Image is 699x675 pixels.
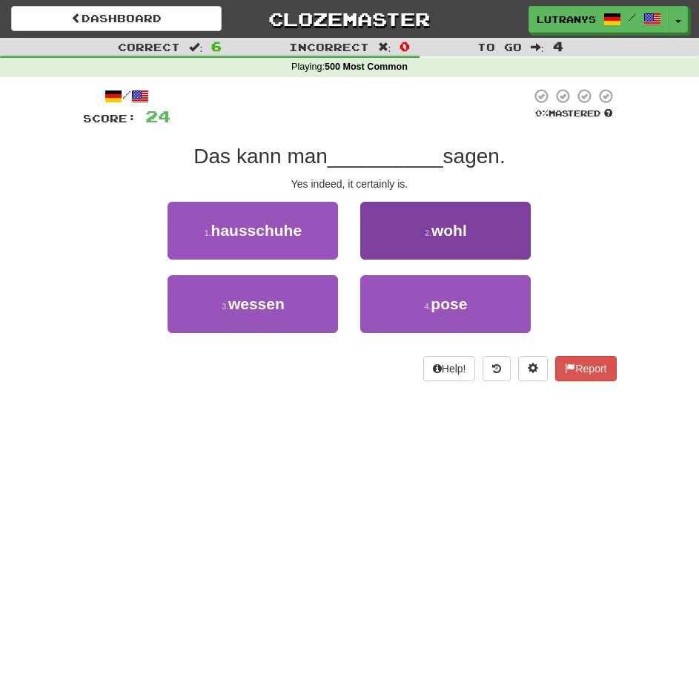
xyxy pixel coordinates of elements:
span: 24 [145,107,170,125]
div: Yes indeed, it certainly is. [83,177,617,191]
span: lutranyst [537,13,596,26]
div: Mastered [531,108,617,119]
span: 0 % [535,108,549,118]
span: Correct [118,41,180,53]
small: 3 . [222,302,228,311]
span: : [189,42,202,52]
button: Round history (alt+y) [483,356,511,381]
button: Report [555,356,616,381]
button: 2.wohl [360,202,531,260]
small: 1 . [205,228,211,237]
strong: 500 Most Common [325,62,408,72]
span: 4 [553,39,563,53]
small: 2 . [425,228,431,237]
span: : [378,42,391,52]
span: : [531,42,544,52]
span: wohl [431,222,467,239]
a: lutranyst / [529,6,669,33]
span: Das kann man [193,145,328,168]
span: pose [431,295,467,312]
span: To go [477,41,522,53]
button: 3.wessen [168,275,338,333]
a: Dashboard [11,6,222,31]
span: Incorrect [289,41,369,53]
span: sagen. [443,145,506,168]
span: wessen [228,295,285,312]
div: / [83,88,170,106]
button: 1.hausschuhe [168,202,338,260]
button: 4.pose [360,275,531,333]
span: 6 [211,39,222,53]
span: Score: [83,112,136,125]
button: Help! [423,356,476,381]
a: Clozemaster [244,6,454,32]
span: 0 [400,39,410,53]
span: / [629,12,636,22]
span: hausschuhe [211,222,302,239]
small: 4 . [425,302,431,311]
span: __________ [328,145,443,168]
